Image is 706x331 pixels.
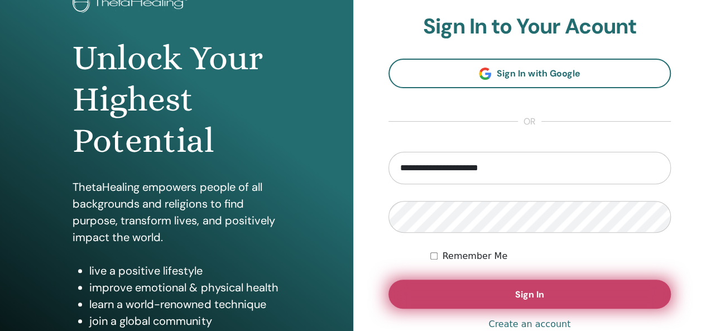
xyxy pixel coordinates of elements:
[497,68,580,79] span: Sign In with Google
[442,250,507,263] label: Remember Me
[388,59,671,88] a: Sign In with Google
[518,115,541,128] span: or
[89,313,280,329] li: join a global community
[488,318,570,331] a: Create an account
[388,280,671,309] button: Sign In
[73,37,280,162] h1: Unlock Your Highest Potential
[89,279,280,296] li: improve emotional & physical health
[388,14,671,40] h2: Sign In to Your Acount
[515,289,544,300] span: Sign In
[89,296,280,313] li: learn a world-renowned technique
[89,262,280,279] li: live a positive lifestyle
[430,250,671,263] div: Keep me authenticated indefinitely or until I manually logout
[73,179,280,246] p: ThetaHealing empowers people of all backgrounds and religions to find purpose, transform lives, a...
